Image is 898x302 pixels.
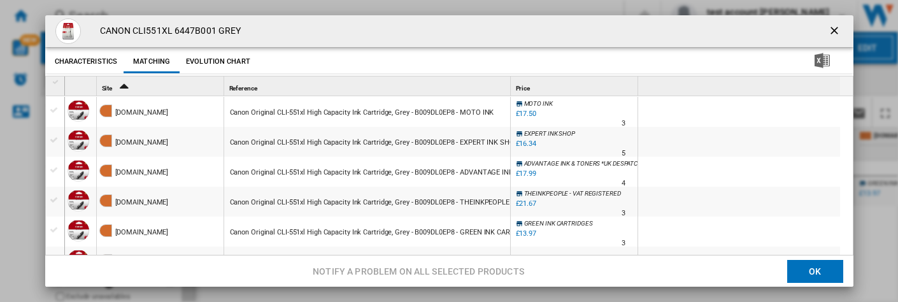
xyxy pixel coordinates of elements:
div: Canon Original CLI-551xl High Capacity Ink Cartridge, Grey - B009DL0EP8 - MOTO INK [230,98,494,127]
div: Canon Original CLI-551xl High Capacity Ink Cartridge, Grey - B009DL0EP8 [230,248,455,277]
span: GREEN INK CARTRIDGES [524,220,593,227]
div: £13.97 [516,229,536,238]
button: Download in Excel [794,50,850,73]
span: Site [102,85,113,92]
img: 21252832 [55,18,81,44]
div: [DOMAIN_NAME] [115,128,169,157]
md-dialog: Product popup [45,15,853,287]
ng-md-icon: getI18NText('BUTTONS.CLOSE_DIALOG') [828,24,843,40]
div: £21.67 [514,198,536,210]
div: Canon Original CLI-551xl High Capacity Ink Cartridge, Grey - B009DL0EP8 - GREEN INK CARTRIDGES [230,218,539,247]
span: MOTO INK [524,100,553,107]
button: Evolution chart [183,50,253,73]
div: Sort None [641,76,840,96]
div: Price Sort None [513,76,638,96]
div: Reference Sort None [227,76,510,96]
div: Delivery Time : 5 days [622,147,625,160]
div: £17.99 [516,169,536,178]
button: getI18NText('BUTTONS.CLOSE_DIALOG') [823,18,848,44]
div: [DOMAIN_NAME] [115,98,169,127]
div: Sort None [68,76,96,96]
div: £21.67 [516,199,536,208]
span: EXPERT INK SHOP [524,130,576,137]
span: Sort Ascending [113,85,134,92]
button: Notify a problem on all selected products [309,260,528,283]
div: https://www.amazon.co.uk/Canon-Cli-551xl-High-Capacity-Cartridge/dp/B009DL0EP8 [224,157,510,186]
div: Delivery Time : 3 days [622,117,625,130]
div: Canon Original CLI-551xl High Capacity Ink Cartridge, Grey - B009DL0EP8 - THEINKPEOPLE - VAT REGI... [230,188,570,217]
div: [DOMAIN_NAME] [115,188,169,217]
div: https://www.amazon.co.uk/Canon-Cli-551xl-High-Capacity-Cartridge/dp/B009DL0EP8 [224,97,510,126]
button: Matching [124,50,180,73]
div: Delivery Time : 3 days [622,207,625,220]
div: Canon Original CLI-551xl High Capacity Ink Cartridge, Grey - B009DL0EP8 - ADVANTAGE INK & TONERS ... [230,158,650,187]
div: [DOMAIN_NAME] [115,158,169,187]
div: https://www.amazon.co.uk/Canon-Cli-551xl-High-Capacity-Cartridge/dp/B009DL0EP8 [224,127,510,156]
div: £16.34 [516,140,536,148]
div: https://www.amazon.co.uk/Canon-Cli-551xl-High-Capacity-Cartridge/dp/B009DL0EP8 [224,247,510,276]
div: £17.99 [514,168,536,180]
div: Delivery Time : 4 days [622,177,625,190]
span: ADVANTAGE INK & TONERS *UK DESPATCH & VAT INVOICE* [524,160,687,167]
div: [DOMAIN_NAME] [115,248,169,277]
div: https://www.amazon.co.uk/Canon-Cli-551xl-High-Capacity-Cartridge/dp/B009DL0EP8 [224,187,510,216]
div: £13.97 [514,227,536,240]
div: Sort Ascending [99,76,224,96]
div: [DOMAIN_NAME] [115,218,169,247]
span: Price [516,85,531,92]
div: £17.50 [514,108,536,120]
div: Site Sort Ascending [99,76,224,96]
button: Characteristics [52,50,121,73]
div: https://www.amazon.co.uk/Canon-Cli-551xl-High-Capacity-Cartridge/dp/B009DL0EP8 [224,217,510,246]
button: OK [787,260,843,283]
div: £17.50 [516,110,536,118]
h4: CANON CLI551XL 6447B001 GREY [94,25,241,38]
img: excel-24x24.png [815,53,830,68]
div: Delivery Time : 3 days [622,237,625,250]
div: Sort None [513,76,638,96]
div: Sort None [227,76,510,96]
span: Reference [229,85,257,92]
div: £16.34 [514,138,536,150]
div: Canon Original CLI-551xl High Capacity Ink Cartridge, Grey - B009DL0EP8 - EXPERT INK SHOP [230,128,519,157]
span: THEINKPEOPLE - VAT REGISTERED [524,190,621,197]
